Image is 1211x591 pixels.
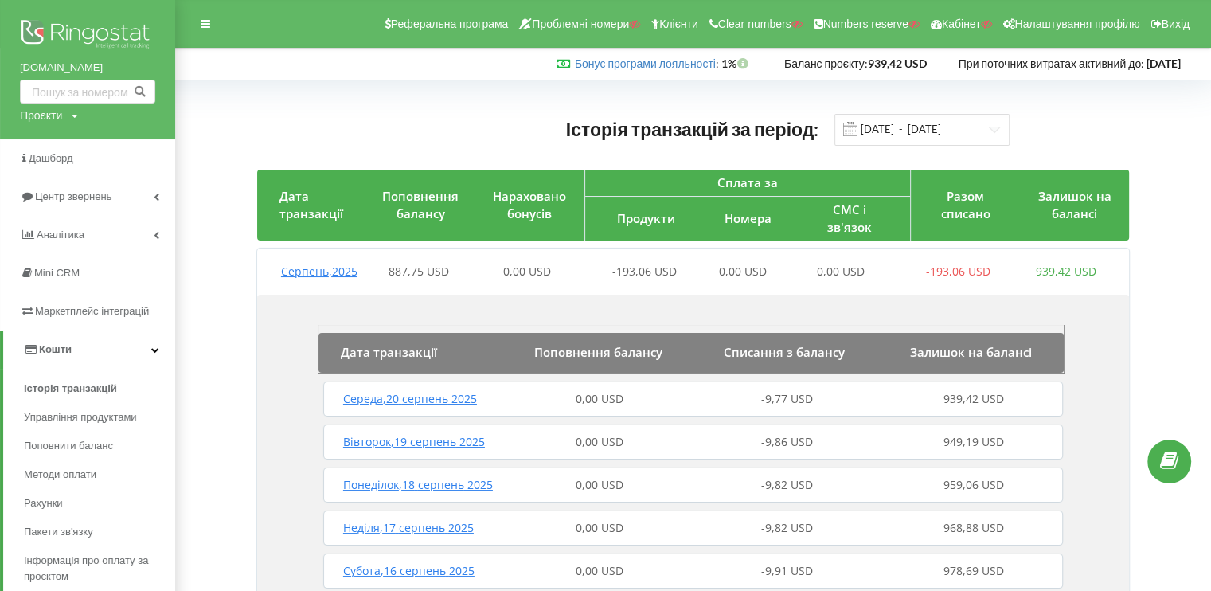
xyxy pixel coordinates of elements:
span: Проблемні номери [532,18,629,30]
span: 887,75 USD [389,264,449,279]
span: : [575,57,719,70]
span: Аналiтика [37,229,84,241]
span: 0,00 USD [719,264,767,279]
span: Кабінет [942,18,981,30]
span: Поповнення балансу [534,344,662,360]
span: 949,19 USD [943,434,1004,449]
span: Дата транзакції [279,188,343,221]
span: Історія транзакцій за період: [566,118,819,140]
span: Залишок на балансі [910,344,1032,360]
a: Бонус програми лояльності [575,57,716,70]
span: Нараховано бонусів [493,188,566,221]
span: Залишок на балансі [1038,188,1111,221]
a: Поповнити баланс [24,432,175,460]
a: Рахунки [24,489,175,518]
span: 0,00 USD [576,434,623,449]
span: Понеділок , 18 серпень 2025 [343,477,493,492]
a: Історія транзакцій [24,374,175,403]
span: -9,91 USD [760,563,812,578]
span: 0,00 USD [817,264,865,279]
span: -9,77 USD [760,391,812,406]
span: Numbers reserve [823,18,908,30]
span: 968,88 USD [943,520,1004,535]
span: Номера [724,210,771,226]
span: -193,06 USD [926,264,990,279]
span: 0,00 USD [576,391,623,406]
span: Історія транзакцій [24,381,117,397]
span: Разом списано [941,188,990,221]
a: Кошти [3,331,175,369]
span: Баланс проєкту: [784,57,868,70]
img: Ringostat logo [20,16,155,56]
a: Інформація про оплату за проєктом [24,546,175,591]
span: Середа , 20 серпень 2025 [343,391,477,406]
span: 939,42 USD [1036,264,1096,279]
span: 0,00 USD [503,264,551,279]
a: Пакети зв'язку [24,518,175,546]
span: Управління продуктами [24,409,137,425]
span: Списання з балансу [724,344,845,360]
strong: 1% [721,57,752,70]
span: Інформація про оплату за проєктом [24,553,167,585]
input: Пошук за номером [20,80,155,104]
span: Вихід [1162,18,1190,30]
span: Клієнти [659,18,698,30]
span: Рахунки [24,495,63,511]
strong: [DATE] [1147,57,1181,70]
span: Налаштування профілю [1014,18,1139,30]
div: Проєкти [20,108,62,123]
span: Сплата за [717,174,778,190]
span: 0,00 USD [576,477,623,492]
span: 0,00 USD [576,563,623,578]
a: Управління продуктами [24,403,175,432]
span: Дата транзакції [341,344,437,360]
span: -193,06 USD [612,264,677,279]
span: Пакети зв'язку [24,524,93,540]
span: Центр звернень [35,190,111,202]
span: Субота , 16 серпень 2025 [343,563,475,578]
span: -9,86 USD [760,434,812,449]
span: СМС і зв'язок [827,202,872,234]
span: -9,82 USD [760,477,812,492]
span: Поповнити баланс [24,438,113,454]
span: -9,82 USD [760,520,812,535]
span: Кошти [39,343,72,355]
span: Вівторок , 19 серпень 2025 [343,434,485,449]
a: Методи оплати [24,460,175,489]
span: Продукти [617,210,675,226]
span: Clear numbers [718,18,791,30]
span: 978,69 USD [943,563,1004,578]
span: Mini CRM [34,267,80,279]
span: Маркетплейс інтеграцій [35,305,149,317]
span: Поповнення балансу [382,188,459,221]
span: Дашборд [29,152,73,164]
span: Методи оплати [24,467,96,483]
span: Неділя , 17 серпень 2025 [343,520,474,535]
span: При поточних витратах активний до: [959,57,1144,70]
span: 959,06 USD [943,477,1004,492]
span: Серпень , 2025 [281,264,357,279]
span: 939,42 USD [943,391,1004,406]
span: Реферальна програма [391,18,509,30]
span: 0,00 USD [576,520,623,535]
strong: 939,42 USD [868,57,927,70]
a: [DOMAIN_NAME] [20,60,155,76]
